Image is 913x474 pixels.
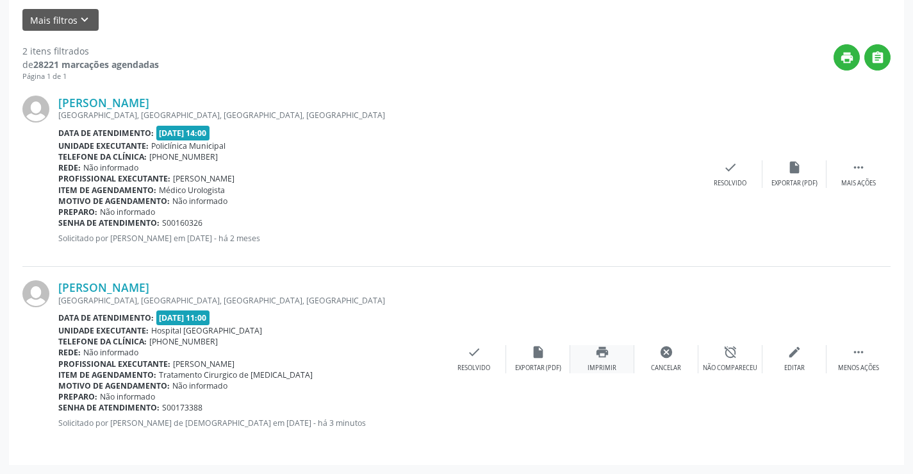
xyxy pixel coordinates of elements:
i: check [723,160,737,174]
b: Rede: [58,347,81,358]
div: Página 1 de 1 [22,71,159,82]
b: Unidade executante: [58,140,149,151]
i:  [851,160,866,174]
i: edit [787,345,802,359]
span: [PHONE_NUMBER] [149,151,218,162]
div: Exportar (PDF) [771,179,818,188]
p: Solicitado por [PERSON_NAME] de [DEMOGRAPHIC_DATA] em [DATE] - há 3 minutos [58,418,442,428]
b: Unidade executante: [58,325,149,336]
i: insert_drive_file [787,160,802,174]
span: S00160326 [162,217,202,228]
div: Editar [784,364,805,373]
div: Exportar (PDF) [515,364,561,373]
span: Não informado [100,391,155,402]
span: Médico Urologista [159,185,225,196]
div: Não compareceu [703,364,757,373]
i: insert_drive_file [531,345,545,359]
div: [GEOGRAPHIC_DATA], [GEOGRAPHIC_DATA], [GEOGRAPHIC_DATA], [GEOGRAPHIC_DATA] [58,295,442,306]
b: Profissional executante: [58,173,170,184]
span: [PHONE_NUMBER] [149,336,218,347]
div: Menos ações [838,364,879,373]
b: Rede: [58,162,81,173]
span: S00173388 [162,402,202,413]
i: cancel [659,345,673,359]
span: [PERSON_NAME] [173,173,234,184]
a: [PERSON_NAME] [58,280,149,294]
span: Não informado [83,162,138,173]
img: img [22,96,49,123]
span: Policlínica Municipal [151,140,226,151]
i: print [840,51,854,65]
span: Não informado [100,207,155,217]
p: Solicitado por [PERSON_NAME] em [DATE] - há 2 meses [58,233,698,244]
i:  [871,51,885,65]
b: Preparo: [58,391,97,402]
b: Data de atendimento: [58,312,154,323]
span: Hospital [GEOGRAPHIC_DATA] [151,325,262,336]
span: Não informado [172,196,227,207]
div: Resolvido [714,179,746,188]
button: Mais filtroskeyboard_arrow_down [22,9,99,31]
i:  [851,345,866,359]
span: Tratamento Cirurgico de [MEDICAL_DATA] [159,369,313,380]
b: Item de agendamento: [58,369,156,380]
div: 2 itens filtrados [22,44,159,58]
div: [GEOGRAPHIC_DATA], [GEOGRAPHIC_DATA], [GEOGRAPHIC_DATA], [GEOGRAPHIC_DATA] [58,110,698,121]
span: [DATE] 14:00 [156,126,210,140]
div: Resolvido [457,364,490,373]
span: Não informado [172,380,227,391]
span: [DATE] 11:00 [156,310,210,325]
i: print [595,345,609,359]
a: [PERSON_NAME] [58,96,149,110]
i: alarm_off [723,345,737,359]
b: Senha de atendimento: [58,217,160,228]
b: Telefone da clínica: [58,336,147,347]
div: Imprimir [588,364,616,373]
button:  [864,44,891,71]
b: Item de agendamento: [58,185,156,196]
b: Motivo de agendamento: [58,380,170,391]
b: Telefone da clínica: [58,151,147,162]
span: Não informado [83,347,138,358]
img: img [22,280,49,307]
b: Data de atendimento: [58,128,154,139]
b: Senha de atendimento: [58,402,160,413]
b: Motivo de agendamento: [58,196,170,207]
i: keyboard_arrow_down [78,13,92,27]
strong: 28221 marcações agendadas [33,58,159,71]
span: [PERSON_NAME] [173,359,234,369]
button: print [834,44,860,71]
b: Preparo: [58,207,97,217]
div: Cancelar [651,364,681,373]
div: de [22,58,159,71]
div: Mais ações [841,179,876,188]
i: check [467,345,481,359]
b: Profissional executante: [58,359,170,369]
